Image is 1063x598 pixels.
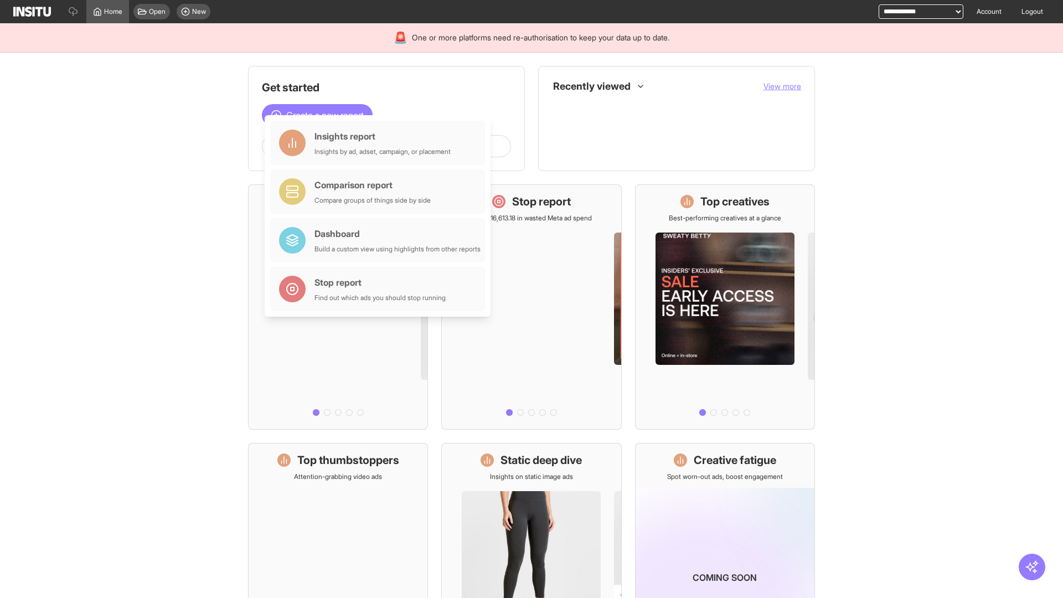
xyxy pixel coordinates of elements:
[512,194,571,209] h1: Stop report
[314,196,431,205] div: Compare groups of things side by side
[394,30,407,45] div: 🚨
[314,276,446,289] div: Stop report
[262,104,373,126] button: Create a new report
[412,32,669,43] span: One or more platforms need re-authorisation to keep your data up to date.
[314,227,481,240] div: Dashboard
[500,452,582,468] h1: Static deep dive
[314,130,451,143] div: Insights report
[314,245,481,254] div: Build a custom view using highlights from other reports
[763,81,801,92] button: View more
[104,7,122,16] span: Home
[700,194,770,209] h1: Top creatives
[441,184,621,430] a: Stop reportSave £16,613.18 in wasted Meta ad spend
[635,184,815,430] a: Top creativesBest-performing creatives at a glance
[314,178,431,192] div: Comparison report
[490,472,573,481] p: Insights on static image ads
[314,147,451,156] div: Insights by ad, adset, campaign, or placement
[149,7,166,16] span: Open
[262,80,511,95] h1: Get started
[471,214,592,223] p: Save £16,613.18 in wasted Meta ad spend
[248,184,428,430] a: What's live nowSee all active ads instantly
[294,472,382,481] p: Attention-grabbing video ads
[192,7,206,16] span: New
[763,81,801,91] span: View more
[669,214,781,223] p: Best-performing creatives at a glance
[286,109,364,122] span: Create a new report
[13,7,51,17] img: Logo
[314,293,446,302] div: Find out which ads you should stop running
[297,452,399,468] h1: Top thumbstoppers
